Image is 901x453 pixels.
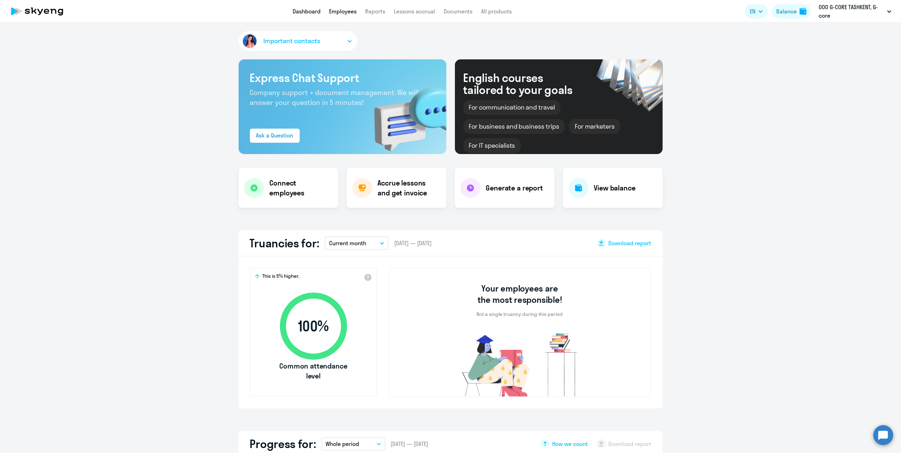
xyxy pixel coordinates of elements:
button: Current month [325,236,388,250]
div: For IT specialists [463,138,521,153]
p: ООО G-CORE TASHKENT, G-core [819,3,884,20]
span: [DATE] — [DATE] [391,440,428,448]
img: no-truants [449,331,591,396]
div: Ask a Question [256,131,293,140]
div: Balance [776,7,797,16]
p: Current month [329,239,366,247]
span: Download report [609,239,651,247]
div: English courses tailored to your goals [463,72,584,96]
h2: Truancies for: [250,236,320,250]
h2: Progress for: [250,437,316,451]
button: Whole period [322,437,385,451]
h3: Your employees are the most responsible! [474,283,565,305]
button: EN [745,4,768,18]
div: For marketers [569,119,620,134]
div: For communication and travel [463,100,561,115]
span: 100 % [273,318,354,335]
img: balance [800,8,807,15]
span: Common attendance level [273,361,354,381]
span: This is 5% higher, [263,273,300,281]
a: Documents [444,8,473,15]
h4: Accrue lessons and get invoice [378,178,439,198]
div: For business and business trips [463,119,565,134]
h4: Connect employees [270,178,333,198]
h4: Generate a report [486,183,543,193]
a: Employees [329,8,357,15]
span: How we count [552,440,588,448]
span: Company support + document management. We will answer your question in 5 minutes! [250,88,419,107]
span: EN [750,7,755,16]
h3: Express Chat Support [250,71,435,85]
button: Ask a Question [250,129,300,143]
p: Whole period [326,440,359,448]
p: Not a single truancy during this period [477,311,563,317]
img: bg-img [364,75,446,154]
a: Dashboard [293,8,321,15]
button: Balancebalance [772,4,811,18]
h4: View balance [594,183,636,193]
a: Lessons accrual [394,8,435,15]
img: avatar [241,33,258,49]
a: All products [481,8,512,15]
a: Reports [365,8,385,15]
button: ООО G-CORE TASHKENT, G-core [815,3,895,20]
span: [DATE] — [DATE] [394,239,432,247]
button: Important contacts [239,31,357,51]
span: Important contacts [264,36,320,46]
